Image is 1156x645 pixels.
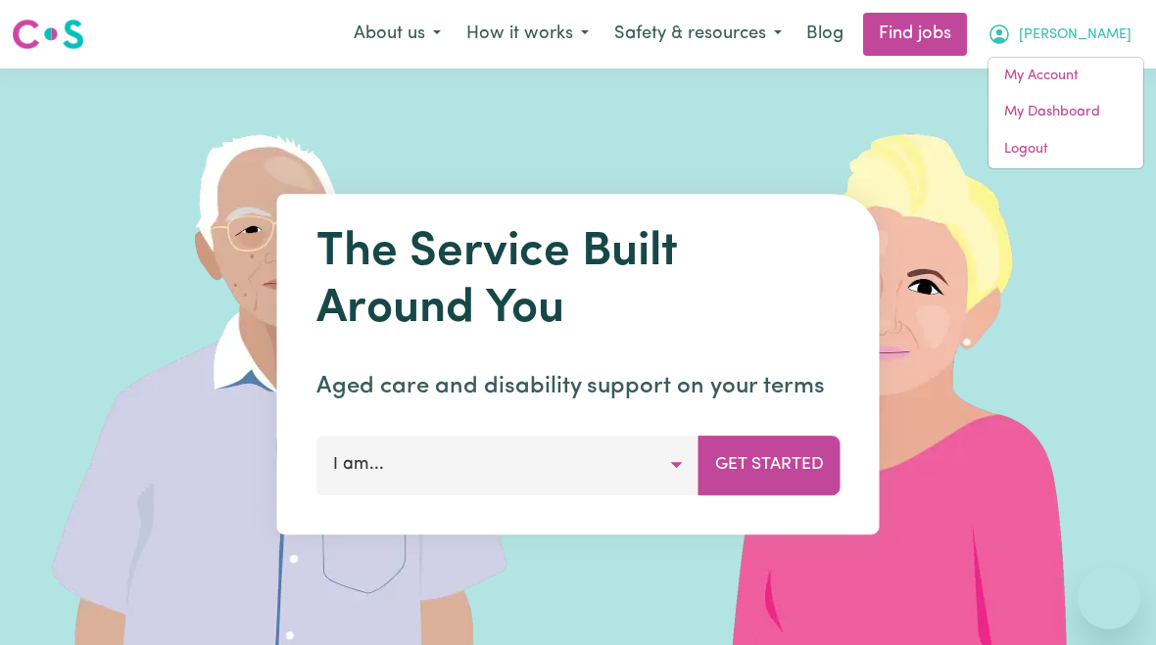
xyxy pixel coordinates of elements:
[316,225,841,338] h1: The Service Built Around You
[988,58,1143,95] a: My Account
[316,369,841,404] p: Aged care and disability support on your terms
[795,13,855,56] a: Blog
[341,14,454,55] button: About us
[602,14,795,55] button: Safety & resources
[698,436,841,494] button: Get Started
[12,17,84,52] img: Careseekers logo
[988,131,1143,168] a: Logout
[988,94,1143,131] a: My Dashboard
[863,13,967,56] a: Find jobs
[454,14,602,55] button: How it works
[1078,567,1140,629] iframe: Button to launch messaging window
[975,14,1144,55] button: My Account
[987,57,1144,169] div: My Account
[12,12,84,57] a: Careseekers logo
[316,436,699,494] button: I am...
[1019,24,1132,46] span: [PERSON_NAME]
